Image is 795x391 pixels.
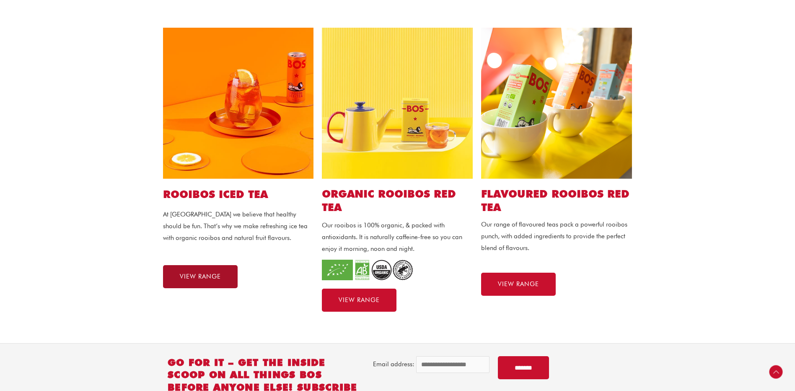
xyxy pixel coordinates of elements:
span: VIEW RANGE [180,274,221,280]
h2: ORGANIC ROOIBOS RED TEA [322,187,473,214]
span: VIEW RANGE [498,281,539,287]
a: VIEW RANGE [163,265,238,288]
a: VIEW RANGE [481,273,556,296]
img: organic_2 [322,260,415,280]
a: VIEW RANGE [322,289,396,312]
img: hot-tea-2-copy [322,28,473,179]
p: Our rooibos is 100% organic, & packed with antioxidants. It is naturally caffeine-free so you can... [322,220,473,255]
label: Email address: [373,360,414,368]
h1: ROOIBOS ICED TEA [163,187,314,202]
p: Our range of flavoured teas pack a powerful rooibos punch, with added ingredients to provide the ... [481,219,632,254]
h2: FLAVOURED ROOIBOS RED TEA [481,187,632,214]
img: peach [163,28,314,179]
span: VIEW RANGE [339,297,380,303]
p: At [GEOGRAPHIC_DATA] we believe that healthy should be fun. That’s why we make refreshing ice tea... [163,209,314,244]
